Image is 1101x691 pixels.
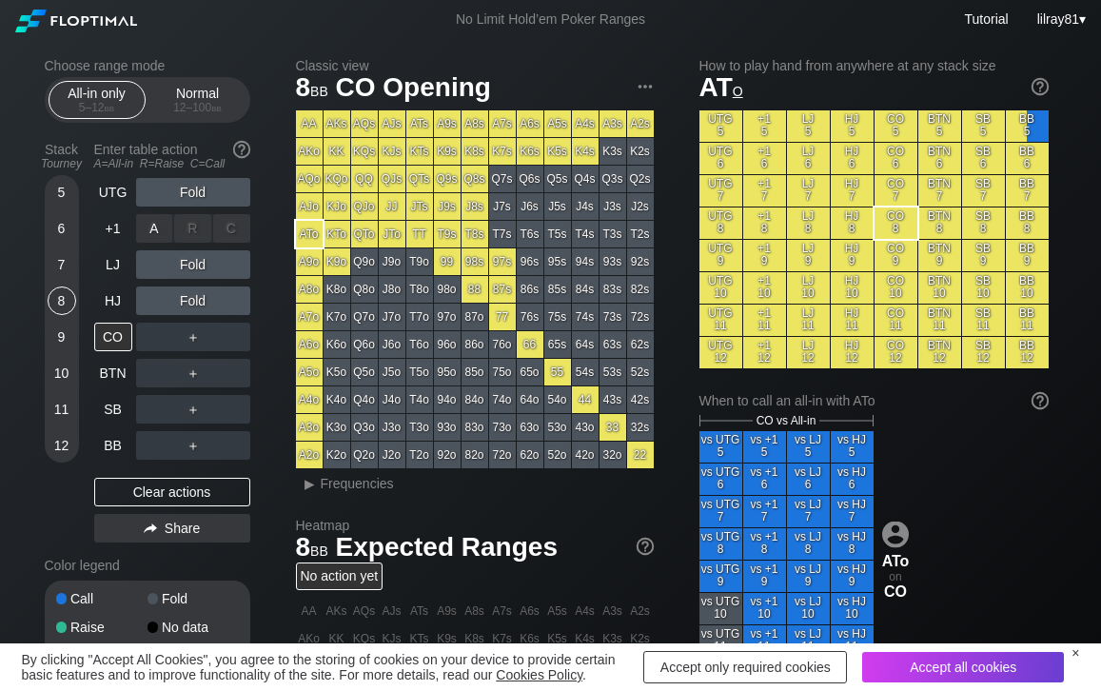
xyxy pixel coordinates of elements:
div: +1 6 [743,143,786,174]
div: BB 6 [1006,143,1049,174]
div: UTG 12 [699,337,742,368]
div: BB 7 [1006,175,1049,207]
div: QJo [351,193,378,220]
div: SB 8 [962,207,1005,239]
div: BTN [94,359,132,387]
div: 93s [600,248,626,275]
div: ▾ [1032,9,1089,30]
div: J9o [379,248,405,275]
div: 12 – 100 [158,101,238,114]
div: KTo [324,221,350,247]
div: A4o [296,386,323,413]
div: CO 6 [875,143,917,174]
div: UTG 8 [699,207,742,239]
div: A4s [572,110,599,137]
div: +1 7 [743,175,786,207]
div: LJ 7 [787,175,830,207]
img: help.32db89a4.svg [231,139,252,160]
div: ＋ [136,359,250,387]
div: T2s [627,221,654,247]
div: 87o [462,304,488,330]
div: A8s [462,110,488,137]
div: T3s [600,221,626,247]
div: A3s [600,110,626,137]
div: K3s [600,138,626,165]
div: 73o [489,414,516,441]
div: 53s [600,359,626,385]
div: A6s [517,110,543,137]
div: 65s [544,331,571,358]
div: J8o [379,276,405,303]
div: K7s [489,138,516,165]
div: Q9s [434,166,461,192]
div: 64o [517,386,543,413]
div: LJ 6 [787,143,830,174]
div: 62o [517,442,543,468]
div: 75o [489,359,516,385]
div: 12 [48,431,76,460]
div: BB 8 [1006,207,1049,239]
div: UTG 6 [699,143,742,174]
div: AQs [351,110,378,137]
div: Q2s [627,166,654,192]
div: UTG 10 [699,272,742,304]
div: K9s [434,138,461,165]
img: help.32db89a4.svg [1030,390,1051,411]
div: K4o [324,386,350,413]
div: KQo [324,166,350,192]
div: T9o [406,248,433,275]
div: Call [56,592,147,605]
div: 64s [572,331,599,358]
div: AA [296,110,323,137]
div: 77 [489,304,516,330]
div: A9o [296,248,323,275]
span: lilray81 [1037,11,1079,27]
div: J3o [379,414,405,441]
div: T3o [406,414,433,441]
div: J6o [379,331,405,358]
span: 8 [293,73,331,105]
div: SB 11 [962,305,1005,336]
div: LJ 10 [787,272,830,304]
div: KTs [406,138,433,165]
div: Raise [56,621,147,634]
a: Tutorial [964,11,1008,27]
div: 6 [48,214,76,243]
div: T4o [406,386,433,413]
div: T9s [434,221,461,247]
div: 65o [517,359,543,385]
div: K2o [324,442,350,468]
div: BB 11 [1006,305,1049,336]
div: K2s [627,138,654,165]
div: J7o [379,304,405,330]
div: 83o [462,414,488,441]
div: ＋ [136,395,250,424]
div: BTN 8 [918,207,961,239]
div: 86s [517,276,543,303]
div: HJ 5 [831,110,874,142]
div: J2s [627,193,654,220]
div: 82s [627,276,654,303]
div: BB 10 [1006,272,1049,304]
div: ＋ [136,323,250,351]
div: 43o [572,414,599,441]
div: SB 5 [962,110,1005,142]
div: 85s [544,276,571,303]
div: Fold [136,178,250,207]
div: vs UTG 5 [699,431,742,463]
div: T5o [406,359,433,385]
a: Cookies Policy [496,667,582,682]
img: ellipsis.fd386fe8.svg [635,76,656,97]
div: CO 8 [875,207,917,239]
div: 52s [627,359,654,385]
div: 55 [544,359,571,385]
div: QQ [351,166,378,192]
div: BTN 5 [918,110,961,142]
div: 9 [48,323,76,351]
div: 93o [434,414,461,441]
div: J4s [572,193,599,220]
div: A2s [627,110,654,137]
div: BTN 6 [918,143,961,174]
div: C [213,214,250,243]
span: bb [310,79,328,100]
